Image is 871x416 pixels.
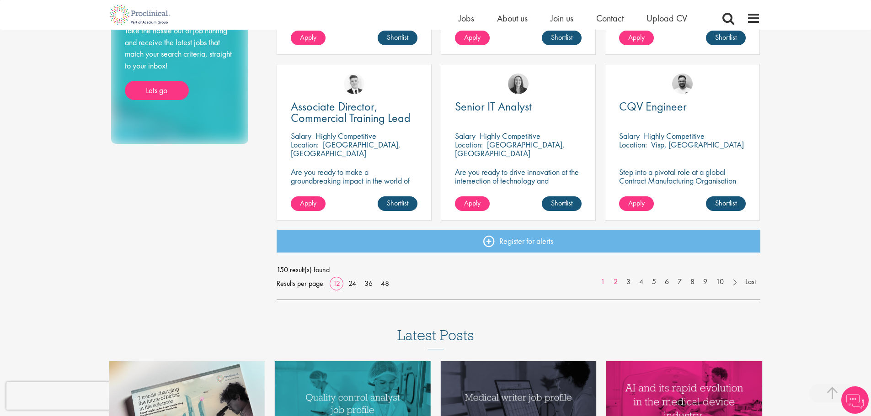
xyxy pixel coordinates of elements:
a: 9 [699,277,712,287]
img: Mia Kellerman [508,74,529,94]
a: Shortlist [378,196,417,211]
a: 4 [635,277,648,287]
a: Upload CV [647,12,687,24]
a: Apply [619,31,654,45]
p: [GEOGRAPHIC_DATA], [GEOGRAPHIC_DATA] [455,139,565,158]
p: Are you ready to drive innovation at the intersection of technology and healthcare, transforming ... [455,168,582,211]
a: 6 [660,277,673,287]
a: 12 [330,279,343,288]
p: Highly Competitive [644,131,705,141]
a: 48 [378,279,392,288]
a: 24 [345,279,359,288]
p: Highly Competitive [315,131,376,141]
a: 3 [622,277,635,287]
span: Salary [455,131,476,141]
a: Join us [550,12,573,24]
a: Shortlist [542,31,582,45]
a: Apply [619,196,654,211]
a: 10 [711,277,728,287]
a: Senior IT Analyst [455,101,582,112]
a: 7 [673,277,686,287]
p: Are you ready to make a groundbreaking impact in the world of biotechnology? Join a growing compa... [291,168,417,211]
span: CQV Engineer [619,99,687,114]
a: Shortlist [706,31,746,45]
a: 8 [686,277,699,287]
span: Results per page [277,277,323,290]
span: 150 result(s) found [277,263,760,277]
div: Take the hassle out of job hunting and receive the latest jobs that match your search criteria, s... [125,25,235,100]
span: Location: [455,139,483,150]
a: 1 [596,277,609,287]
a: About us [497,12,528,24]
a: Apply [291,31,326,45]
a: 36 [361,279,376,288]
a: 2 [609,277,622,287]
a: Register for alerts [277,230,760,253]
span: Associate Director, Commercial Training Lead [291,99,411,126]
a: Associate Director, Commercial Training Lead [291,101,417,124]
span: Apply [464,32,481,42]
p: Highly Competitive [480,131,540,141]
a: Jobs [459,12,474,24]
a: Apply [455,31,490,45]
p: [GEOGRAPHIC_DATA], [GEOGRAPHIC_DATA] [291,139,401,158]
a: Contact [596,12,624,24]
span: Salary [619,131,640,141]
span: Apply [628,198,645,208]
a: CQV Engineer [619,101,746,112]
a: Apply [455,196,490,211]
a: Shortlist [542,196,582,211]
h3: Latest Posts [397,327,474,349]
a: Shortlist [378,31,417,45]
span: Location: [291,139,319,150]
a: Lets go [125,81,189,100]
a: Apply [291,196,326,211]
p: Step into a pivotal role at a global Contract Manufacturing Organisation and help shape the futur... [619,168,746,202]
p: Visp, [GEOGRAPHIC_DATA] [651,139,744,150]
span: Apply [300,198,316,208]
span: Salary [291,131,311,141]
a: 5 [647,277,661,287]
span: Location: [619,139,647,150]
img: Emile De Beer [672,74,693,94]
a: Last [741,277,760,287]
span: Senior IT Analyst [455,99,532,114]
span: Apply [628,32,645,42]
span: Apply [300,32,316,42]
a: Shortlist [706,196,746,211]
img: Chatbot [841,386,869,414]
span: Apply [464,198,481,208]
iframe: reCAPTCHA [6,382,123,410]
img: Nicolas Daniel [344,74,364,94]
